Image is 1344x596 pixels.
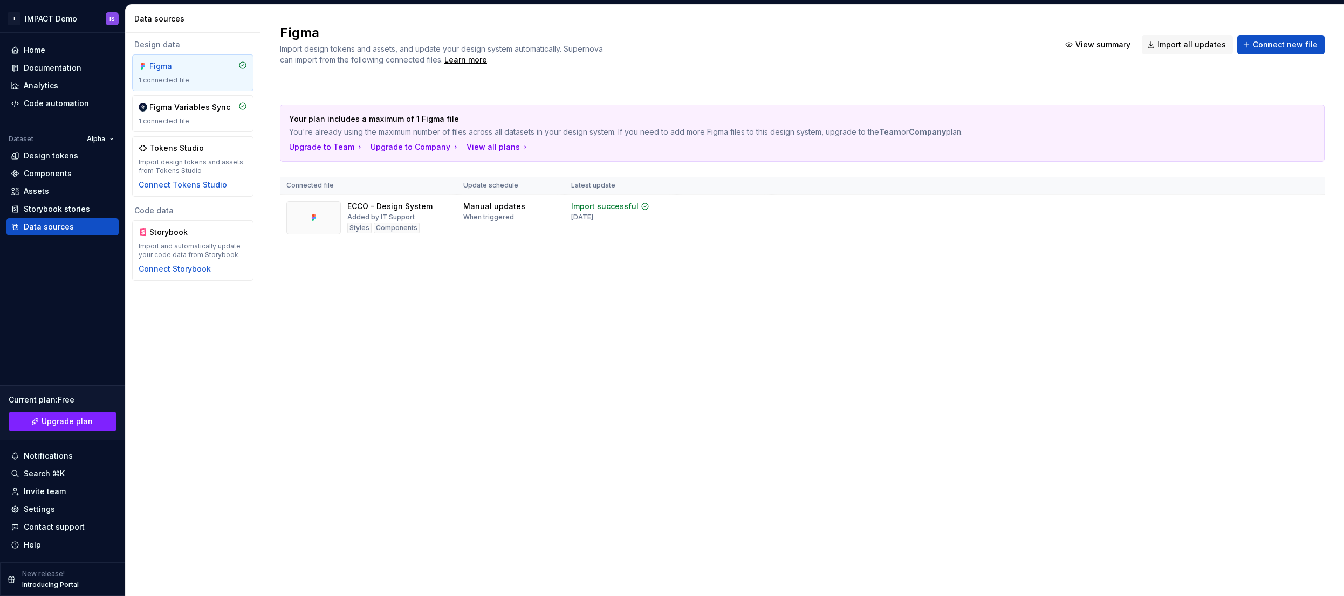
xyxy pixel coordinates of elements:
div: Search ⌘K [24,468,65,479]
div: Tokens Studio [149,143,204,154]
button: Help [6,536,119,553]
p: New release! [22,570,65,578]
div: 1 connected file [139,76,247,85]
a: Code automation [6,95,119,112]
div: Import and automatically update your code data from Storybook. [139,242,247,259]
div: ECCO - Design System [347,201,433,212]
span: Import design tokens and assets, and update your design system automatically. Supernova can impor... [280,44,605,64]
div: Documentation [24,63,81,73]
div: Code data [132,205,253,216]
div: 1 connected file [139,117,247,126]
div: Added by IT Support [347,213,415,221]
b: Company [909,127,946,136]
div: Data sources [24,221,74,232]
div: Components [374,223,420,233]
th: Update schedule [457,177,565,195]
div: Storybook [149,227,201,238]
div: Analytics [24,80,58,91]
a: Learn more [444,54,487,65]
div: Settings [24,504,55,515]
button: Notifications [6,447,119,465]
button: Search ⌘K [6,465,119,482]
a: Components [6,165,119,182]
span: . [443,56,489,64]
a: Documentation [6,59,119,77]
a: Upgrade plan [9,412,116,431]
a: Figma Variables Sync1 connected file [132,95,253,132]
button: Connect new file [1237,35,1325,54]
div: Design data [132,39,253,50]
button: IIMPACT DemoIS [2,7,123,30]
div: Invite team [24,486,66,497]
div: Import successful [571,201,639,212]
span: Alpha [87,135,105,143]
button: Upgrade to Company [371,142,460,153]
div: Assets [24,186,49,197]
span: View summary [1075,39,1130,50]
a: Assets [6,183,119,200]
a: Storybook stories [6,200,119,218]
div: Design tokens [24,150,78,161]
th: Connected file [280,177,457,195]
button: View summary [1060,35,1137,54]
div: Manual updates [463,201,525,212]
a: Data sources [6,218,119,235]
button: View all plans [467,142,530,153]
div: Notifications [24,451,73,461]
div: Storybook stories [24,204,90,214]
a: Invite team [6,483,119,500]
p: Your plan includes a maximum of 1 Figma file [289,114,1240,124]
span: Upgrade plan [42,416,93,427]
span: Connect new file [1253,39,1318,50]
button: Contact support [6,518,119,536]
div: Figma Variables Sync [149,102,230,113]
div: Data sources [134,13,256,24]
div: [DATE] [571,213,593,221]
div: Current plan : Free [9,394,116,405]
button: Upgrade to Team [289,142,364,153]
a: Design tokens [6,147,119,164]
th: Latest update [565,177,677,195]
div: IMPACT Demo [25,13,77,24]
a: StorybookImport and automatically update your code data from Storybook.Connect Storybook [132,220,253,281]
div: Contact support [24,522,85,532]
b: Team [879,127,901,136]
div: Help [24,539,41,550]
span: Import all updates [1157,39,1226,50]
h2: Figma [280,24,1047,41]
button: Alpha [82,131,119,147]
div: Styles [347,223,372,233]
a: Figma1 connected file [132,54,253,91]
div: Import design tokens and assets from Tokens Studio [139,158,247,175]
div: Dataset [9,135,33,143]
button: Connect Tokens Studio [139,179,227,190]
a: Home [6,41,119,59]
div: Figma [149,61,201,72]
p: You're already using the maximum number of files across all datasets in your design system. If yo... [289,127,1240,137]
div: IS [109,15,115,23]
div: Components [24,168,72,179]
button: Connect Storybook [139,264,211,274]
button: Import all updates [1142,35,1233,54]
div: Home [24,45,45,56]
a: Settings [6,501,119,518]
a: Analytics [6,77,119,94]
a: Tokens StudioImport design tokens and assets from Tokens StudioConnect Tokens Studio [132,136,253,197]
div: I [8,12,20,25]
div: Code automation [24,98,89,109]
div: When triggered [463,213,514,221]
p: Introducing Portal [22,580,79,589]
